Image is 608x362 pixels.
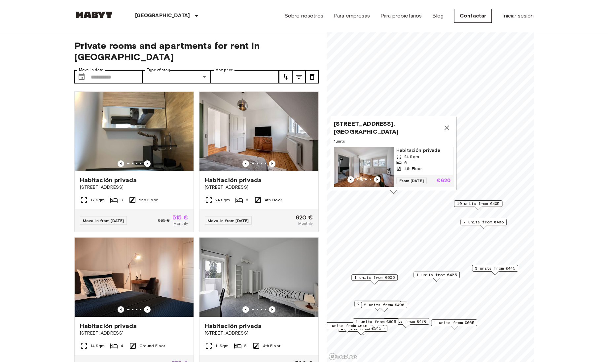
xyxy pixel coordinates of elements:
button: Previous image [374,176,380,183]
div: Map marker [431,319,477,330]
a: Marketing picture of unit DE-09-016-001-02HFPrevious imagePrevious imageHabitación privada[STREET... [199,91,319,232]
span: 4th Floor [263,343,280,349]
span: 3 [121,197,123,203]
img: Marketing picture of unit DE-09-010-001-03HF [75,238,194,317]
a: Iniciar sesión [502,12,534,20]
span: Move-in from [DATE] [208,218,249,223]
a: Para empresas [334,12,370,20]
span: From [DATE] [396,178,427,184]
span: 1 units from €605 [354,275,395,280]
div: Map marker [338,325,384,335]
button: Previous image [242,306,249,313]
label: Type of stay [147,67,170,73]
div: Map marker [354,301,401,311]
span: 24 Sqm [404,154,419,160]
button: Previous image [144,306,151,313]
span: 5 [244,343,247,349]
span: Monthly [298,220,313,226]
span: 24 Sqm [215,197,230,203]
img: Marketing picture of unit DE-09-018-05M [199,238,318,317]
span: Habitación privada [396,147,450,154]
div: Map marker [361,302,407,312]
button: Choose date [75,70,88,83]
button: Previous image [242,160,249,167]
span: 1 units from €645 [327,323,367,329]
span: Habitación privada [205,176,262,184]
p: [GEOGRAPHIC_DATA] [135,12,190,20]
button: Previous image [269,306,275,313]
span: 11 Sqm [215,343,229,349]
span: Monthly [173,220,188,226]
div: Map marker [351,274,398,284]
span: 4th Floor [265,197,282,203]
span: 1 units from €695 [356,319,396,325]
a: Marketing picture of unit DE-09-006-002-01HFPrevious imagePrevious imageHabitación privada[STREET... [74,91,194,232]
div: Map marker [413,272,460,282]
label: Max price [215,67,233,73]
label: Move-in date [79,67,103,73]
span: Ground Floor [139,343,165,349]
span: [STREET_ADDRESS] [80,330,188,337]
a: Sobre nosotros [284,12,323,20]
span: 1 units [334,138,453,144]
span: 1 units from €425 [416,272,457,278]
div: Map marker [383,318,429,328]
button: tune [292,70,305,83]
span: 17 Sqm [90,197,105,203]
div: Map marker [472,265,518,275]
span: 2 units from €515 [357,301,398,307]
button: Previous image [118,160,124,167]
span: 6 [246,197,248,203]
div: Map marker [331,117,456,194]
span: Habitación privada [80,176,137,184]
a: Para propietarios [380,12,422,20]
a: Previous imagePrevious imageHabitación privada24 Sqm64th FloorFrom [DATE]€620 [334,147,453,187]
button: Previous image [269,160,275,167]
a: Blog [432,12,444,20]
img: Marketing picture of unit DE-09-016-001-02HF [199,92,318,171]
img: Marketing picture of unit DE-09-006-002-01HF [75,92,194,171]
span: 6 [404,160,407,166]
div: Map marker [460,219,507,229]
span: 4th Floor [404,166,422,172]
span: 1 units from €665 [434,320,474,326]
img: Habyt [74,12,114,18]
span: 2 units from €490 [364,302,404,308]
span: [STREET_ADDRESS] [205,330,313,337]
div: Map marker [324,322,370,333]
span: 515 € [172,214,188,220]
span: 2nd Floor [139,197,158,203]
button: Previous image [347,176,354,183]
div: Map marker [341,325,387,335]
span: 10 units from €405 [457,201,499,207]
button: tune [279,70,292,83]
span: 3 units from €445 [475,265,515,271]
span: Private rooms and apartments for rent in [GEOGRAPHIC_DATA] [74,40,319,62]
span: Habitación privada [80,322,137,330]
img: Marketing picture of unit DE-09-016-001-02HF [334,147,394,187]
span: Habitación privada [205,322,262,330]
div: Map marker [454,200,502,211]
p: €620 [437,178,450,183]
span: 685 € [158,217,170,223]
a: Mapbox logo [329,353,358,360]
span: 4 [121,343,123,349]
span: 620 € [296,214,313,220]
span: 14 Sqm [90,343,105,349]
button: tune [305,70,319,83]
span: Move-in from [DATE] [83,218,124,223]
span: 2 units from €470 [386,318,426,324]
button: Previous image [144,160,151,167]
button: Previous image [118,306,124,313]
span: [STREET_ADDRESS] [80,184,188,191]
a: Contactar [454,9,492,23]
div: Map marker [353,318,399,329]
span: [STREET_ADDRESS] [205,184,313,191]
span: [STREET_ADDRESS], [GEOGRAPHIC_DATA] [334,120,440,136]
span: 7 units from €405 [463,219,504,225]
